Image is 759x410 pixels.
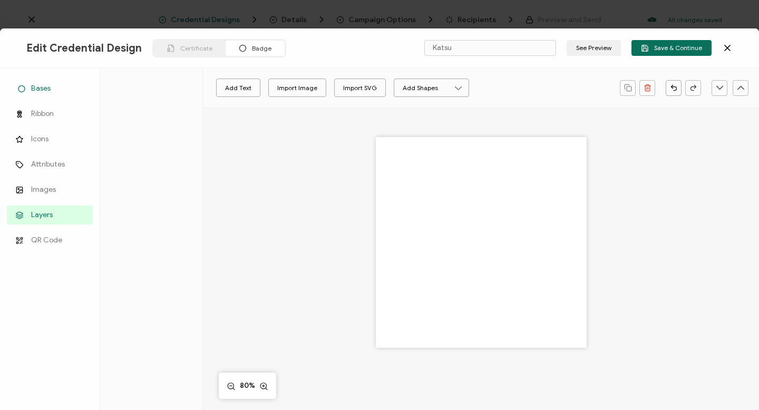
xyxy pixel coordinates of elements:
[7,155,93,174] a: Attributes
[394,79,469,97] button: Add Shapes
[31,184,56,195] span: Images
[7,130,93,149] a: Icons
[31,210,53,220] span: Layers
[7,206,93,224] a: Layers
[238,380,257,391] span: 80%
[180,44,212,52] span: Certificate
[7,79,93,98] a: Bases
[216,79,260,97] button: Add Text
[706,359,759,410] iframe: Chat Widget
[424,40,556,56] input: Name your certificate
[31,134,48,144] span: Icons
[277,79,317,97] div: Import Image
[343,79,377,97] div: Import SVG
[567,40,621,56] button: See Preview
[31,109,54,119] span: Ribbon
[31,83,51,94] span: Bases
[7,180,93,199] a: Images
[26,42,142,55] span: Edit Credential Design
[252,44,271,52] span: Badge
[31,159,65,170] span: Attributes
[7,231,93,250] a: QR Code
[31,235,62,246] span: QR Code
[641,44,702,52] span: Save & Continue
[631,40,712,56] button: Save & Continue
[7,104,93,123] a: Ribbon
